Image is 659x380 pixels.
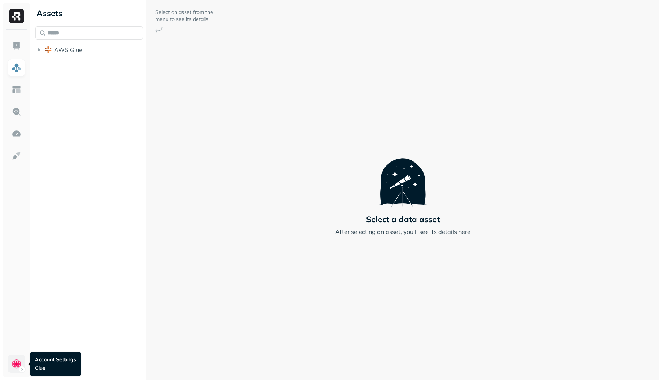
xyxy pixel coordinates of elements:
[12,85,21,94] img: Asset Explorer
[35,365,76,372] p: Clue
[35,356,76,363] p: Account Settings
[155,9,214,23] p: Select an asset from the menu to see its details
[12,129,21,138] img: Optimization
[9,9,24,23] img: Ryft
[11,359,22,369] img: Clue
[12,63,21,72] img: Assets
[335,227,470,236] p: After selecting an asset, you’ll see its details here
[45,46,52,53] img: root
[35,7,143,19] div: Assets
[54,46,82,53] span: AWS Glue
[12,151,21,160] img: Integrations
[35,44,143,56] button: AWS Glue
[12,107,21,116] img: Query Explorer
[155,27,163,33] img: Arrow
[378,144,428,207] img: Telescope
[12,41,21,51] img: Dashboard
[366,214,440,224] p: Select a data asset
